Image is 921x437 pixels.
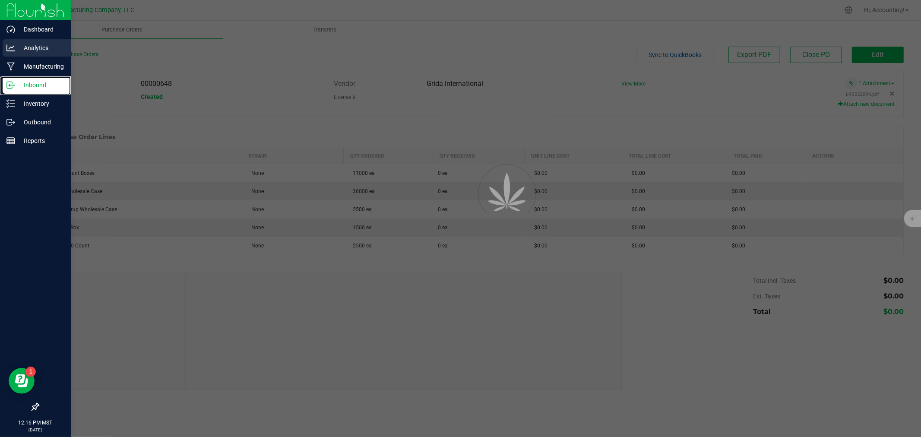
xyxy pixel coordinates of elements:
[6,62,15,71] inline-svg: Manufacturing
[6,118,15,127] inline-svg: Outbound
[15,117,67,127] p: Outbound
[6,25,15,34] inline-svg: Dashboard
[15,43,67,53] p: Analytics
[6,44,15,52] inline-svg: Analytics
[15,98,67,109] p: Inventory
[15,136,67,146] p: Reports
[15,61,67,72] p: Manufacturing
[25,367,36,377] iframe: Resource center unread badge
[4,419,67,427] p: 12:16 PM MST
[4,427,67,433] p: [DATE]
[6,99,15,108] inline-svg: Inventory
[15,80,67,90] p: Inbound
[6,136,15,145] inline-svg: Reports
[6,81,15,89] inline-svg: Inbound
[9,368,35,394] iframe: Resource center
[15,24,67,35] p: Dashboard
